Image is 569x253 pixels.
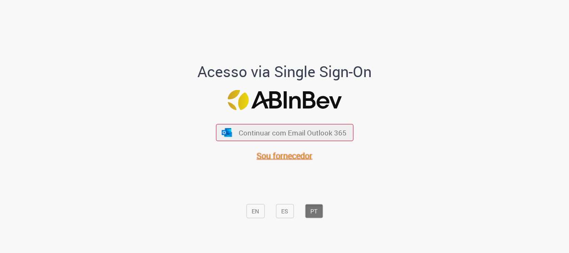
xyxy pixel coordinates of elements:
button: PT [305,204,323,218]
img: Logo ABInBev [227,90,342,110]
h1: Acesso via Single Sign-On [169,63,400,80]
button: ES [276,204,294,218]
a: Sou fornecedor [257,150,312,161]
button: EN [246,204,265,218]
span: Continuar com Email Outlook 365 [239,128,347,138]
img: ícone Azure/Microsoft 360 [221,128,233,137]
button: ícone Azure/Microsoft 360 Continuar com Email Outlook 365 [216,124,353,141]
